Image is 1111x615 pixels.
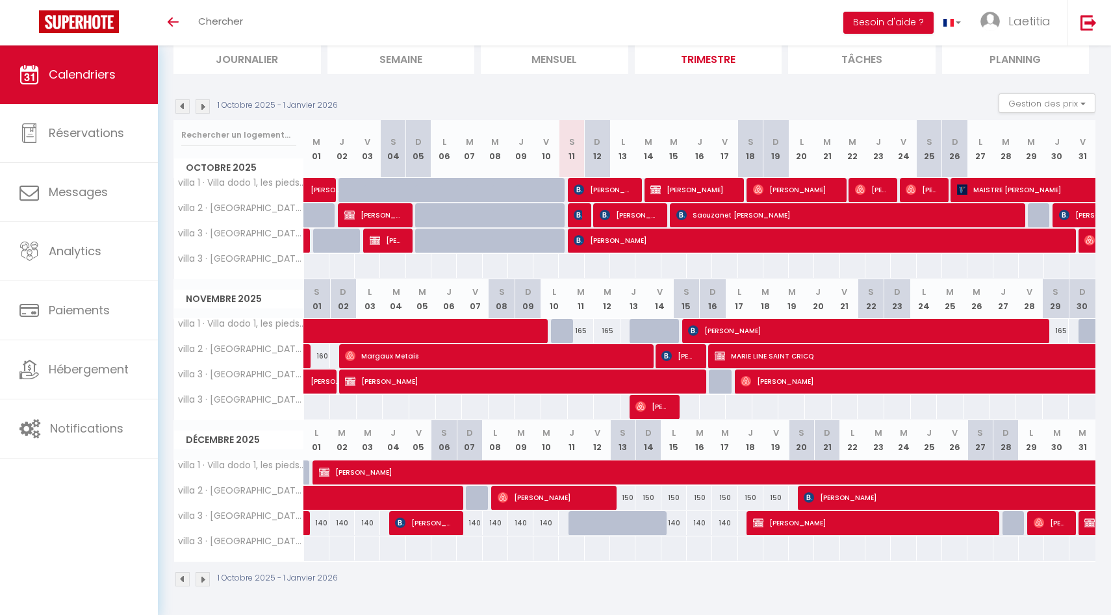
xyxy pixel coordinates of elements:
[868,286,874,298] abbr: S
[176,229,306,238] span: villa 3 · [GEOGRAPHIC_DATA] 3 : 4*, 2 min de la plage et du centre
[338,427,346,439] abbr: M
[1079,427,1086,439] abbr: M
[993,120,1019,178] th: 28
[330,279,357,319] th: 02
[176,203,306,213] span: villa 2 · [GEOGRAPHIC_DATA] 2 : confort moderne, 2 min. plage
[973,286,980,298] abbr: M
[635,394,669,419] span: [PERSON_NAME]
[977,427,983,439] abbr: S
[313,136,320,148] abbr: M
[176,395,306,405] span: villa 3 · [GEOGRAPHIC_DATA] 3 : 4*, 2 min de la plage et du centre
[635,486,661,510] div: 150
[687,511,712,535] div: 140
[645,136,652,148] abbr: M
[314,286,320,298] abbr: S
[176,254,306,264] span: villa 3 · [GEOGRAPHIC_DATA] 3 : 4*, 2 min de la plage et du centre
[645,427,652,439] abbr: D
[752,279,779,319] th: 18
[850,427,854,439] abbr: L
[383,279,409,319] th: 04
[585,120,610,178] th: 12
[481,42,628,74] li: Mensuel
[525,286,531,298] abbr: D
[311,171,340,195] span: [PERSON_NAME]
[849,136,856,148] abbr: M
[814,420,839,460] th: 21
[431,120,457,178] th: 06
[990,279,1016,319] th: 27
[574,177,633,202] span: [PERSON_NAME]
[858,279,884,319] th: 22
[533,511,559,535] div: 140
[952,136,958,148] abbr: D
[380,420,405,460] th: 04
[327,42,475,74] li: Semaine
[753,177,837,202] span: [PERSON_NAME]
[763,420,789,460] th: 19
[508,420,533,460] th: 09
[368,286,372,298] abbr: L
[712,486,737,510] div: 150
[840,420,865,460] th: 22
[712,120,737,178] th: 17
[1034,510,1067,535] span: [PERSON_NAME]
[409,279,436,319] th: 05
[738,420,763,460] th: 18
[999,94,1095,113] button: Gestion des prix
[176,344,306,354] span: villa 2 · [GEOGRAPHIC_DATA] 2 : confort moderne, 2 min. plage
[855,177,889,202] span: [PERSON_NAME]
[778,279,805,319] th: 19
[993,420,1019,460] th: 28
[517,427,525,439] abbr: M
[805,279,832,319] th: 20
[498,485,607,510] span: [PERSON_NAME]
[1053,427,1061,439] abbr: M
[569,136,575,148] abbr: S
[1008,13,1051,29] span: Laetitia
[344,203,403,227] span: [PERSON_NAME]
[364,427,372,439] abbr: M
[788,286,796,298] abbr: M
[841,286,847,298] abbr: V
[700,279,726,319] th: 16
[884,279,911,319] th: 23
[800,136,804,148] abbr: L
[687,120,712,178] th: 16
[340,286,346,298] abbr: D
[466,427,473,439] abbr: D
[911,279,938,319] th: 24
[218,99,338,112] p: 1 Octobre 2025 - 1 Janvier 2026
[635,42,782,74] li: Trimestre
[493,427,497,439] abbr: L
[891,420,916,460] th: 24
[446,286,452,298] abbr: J
[49,66,116,82] span: Calendriers
[814,120,839,178] th: 21
[483,120,508,178] th: 08
[466,136,474,148] abbr: M
[515,279,541,319] th: 09
[329,120,355,178] th: 02
[709,286,716,298] abbr: D
[304,344,331,368] div: 160
[635,420,661,460] th: 14
[1080,136,1086,148] abbr: V
[406,120,431,178] th: 05
[489,279,515,319] th: 08
[594,427,600,439] abbr: V
[843,12,934,34] button: Besoin d'aide ?
[738,120,763,178] th: 18
[1043,279,1069,319] th: 29
[688,318,1026,343] span: [PERSON_NAME]
[712,511,737,535] div: 140
[823,136,831,148] abbr: M
[174,290,303,308] span: Novembre 2025
[543,136,549,148] abbr: V
[483,420,508,460] th: 08
[773,427,779,439] abbr: V
[392,286,400,298] abbr: M
[926,136,932,148] abbr: S
[304,511,329,535] div: 140
[1080,14,1097,31] img: logout
[631,286,636,298] abbr: J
